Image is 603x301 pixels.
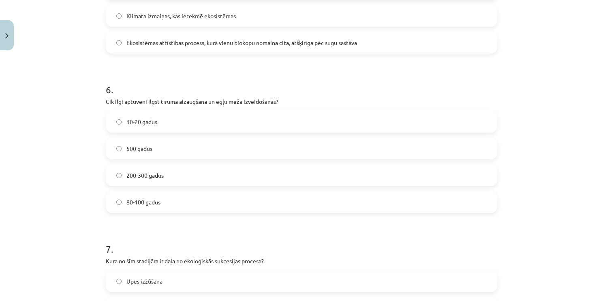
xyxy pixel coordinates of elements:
h1: 7 . [106,229,497,254]
input: Upes izžūšana [116,279,122,284]
p: Cik ilgi aptuveni ilgst tīruma aizaugšana un egļu meža izveidošanās? [106,97,497,106]
span: 80-100 gadus [126,198,160,206]
h1: 6 . [106,70,497,95]
input: Klimata izmaiņas, kas ietekmē ekosistēmas [116,13,122,19]
img: icon-close-lesson-0947bae3869378f0d4975bcd49f059093ad1ed9edebbc8119c70593378902aed.svg [5,33,9,39]
span: Klimata izmaiņas, kas ietekmē ekosistēmas [126,12,236,20]
input: 200-300 gadus [116,173,122,178]
span: 10-20 gadus [126,118,157,126]
span: Upes izžūšana [126,277,163,286]
span: Ekosistēmas attīstības process, kurā vienu biokopu nomaina cita, atšķirīga pēc sugu sastāva [126,39,357,47]
p: Kura no šīm stadijām ir daļa no ekoloģiskās sukcesijas procesa? [106,257,497,265]
input: 10-20 gadus [116,119,122,125]
span: 500 gadus [126,144,152,153]
input: 80-100 gadus [116,200,122,205]
input: Ekosistēmas attīstības process, kurā vienu biokopu nomaina cita, atšķirīga pēc sugu sastāva [116,40,122,45]
input: 500 gadus [116,146,122,151]
span: 200-300 gadus [126,171,164,180]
